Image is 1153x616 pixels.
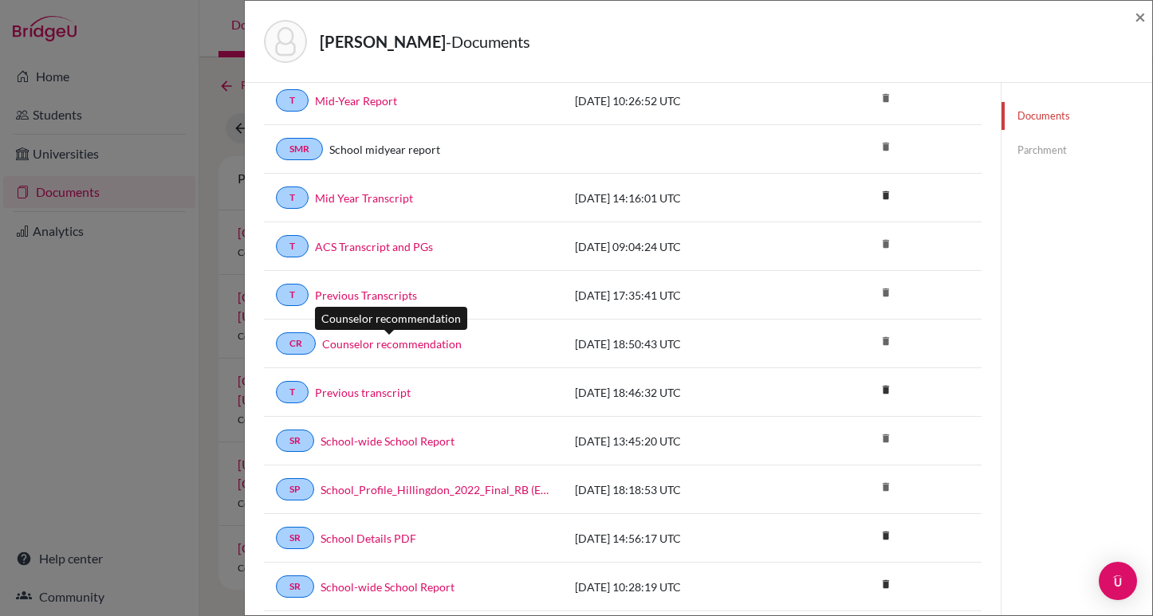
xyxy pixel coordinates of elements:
[874,86,898,110] i: delete
[276,430,314,452] a: SR
[563,287,802,304] div: [DATE] 17:35:41 UTC
[276,284,309,306] a: T
[1135,7,1146,26] button: Close
[321,433,455,449] a: School-wide School Report
[874,186,898,207] a: delete
[563,579,802,595] div: [DATE] 10:28:19 UTC
[874,575,898,596] a: delete
[874,524,898,547] i: delete
[1001,136,1152,164] a: Parchment
[563,530,802,547] div: [DATE] 14:56:17 UTC
[563,384,802,401] div: [DATE] 18:46:32 UTC
[276,332,316,355] a: CR
[320,32,446,51] strong: [PERSON_NAME]
[874,329,898,353] i: delete
[315,92,397,109] a: Mid-Year Report
[446,32,530,51] span: - Documents
[276,575,314,598] a: SR
[1135,5,1146,28] span: ×
[1001,102,1152,130] a: Documents
[315,287,417,304] a: Previous Transcripts
[322,335,462,352] a: Counselor recommendation
[1099,562,1137,600] div: Open Intercom Messenger
[874,281,898,304] i: delete
[276,527,314,549] a: SR
[563,190,802,206] div: [DATE] 14:16:01 UTC
[874,572,898,596] i: delete
[563,433,802,449] div: [DATE] 13:45:20 UTC
[874,426,898,450] i: delete
[874,380,898,402] a: delete
[874,475,898,499] i: delete
[563,335,802,352] div: [DATE] 18:50:43 UTC
[315,384,411,401] a: Previous transcript
[563,481,802,498] div: [DATE] 18:18:53 UTC
[315,307,467,330] div: Counselor recommendation
[874,135,898,159] i: delete
[874,183,898,207] i: delete
[563,92,802,109] div: [DATE] 10:26:52 UTC
[563,238,802,255] div: [DATE] 09:04:24 UTC
[276,89,309,112] a: T
[874,232,898,256] i: delete
[329,141,440,158] a: School midyear report
[321,481,551,498] a: School_Profile_Hillingdon_2022_Final_RB (Edited) (1).pdf
[276,235,309,257] a: T
[276,381,309,403] a: T
[315,190,413,206] a: Mid Year Transcript
[874,378,898,402] i: delete
[315,238,433,255] a: ACS Transcript and PGs
[276,186,309,209] a: T
[321,579,455,595] a: School-wide School Report
[874,526,898,547] a: delete
[276,478,314,500] a: SP
[276,138,323,160] a: SMR
[321,530,416,547] a: School Details PDF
